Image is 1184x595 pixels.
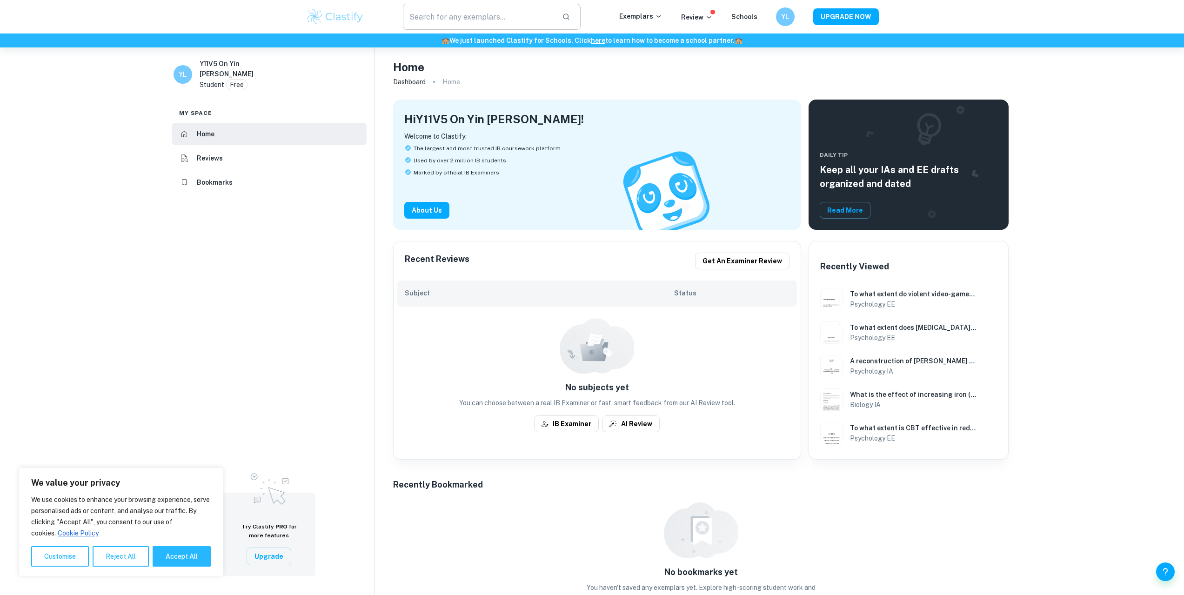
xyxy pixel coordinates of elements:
[200,80,224,90] p: Student
[780,12,790,22] h6: YL
[820,321,843,344] img: Psychology EE example thumbnail: To what extent does oxytocin affect inte
[234,522,304,540] h6: Try Clastify for more features
[393,75,426,88] a: Dashboard
[404,202,449,219] button: About Us
[850,299,977,309] h6: Psychology EE
[153,546,211,567] button: Accept All
[850,423,977,433] h6: To what extent is CBT effective in reducing OCD anxiety symptoms?
[850,356,977,366] h6: A reconstruction of [PERSON_NAME] and [PERSON_NAME] (1974) to investigate the effect of Reconstru...
[247,548,291,565] button: Upgrade
[735,37,743,44] span: 🏫
[619,11,662,21] p: Exemplars
[816,351,1001,381] a: Psychology IA example thumbnail: A reconstruction of Loftus and Palmer (1A reconstruction of [PER...
[19,468,223,576] div: We value your privacy
[31,546,89,567] button: Customise
[776,7,795,26] button: YL
[850,289,977,299] h6: To what extent do violent video-games increase aggressive behaviour in adolescents?
[1156,562,1175,581] button: Help and Feedback
[275,523,288,530] span: PRO
[404,131,790,141] p: Welcome to Clastify:
[404,111,584,127] h4: Hi Y11V5 On Yin [PERSON_NAME] !
[31,477,211,488] p: We value your privacy
[816,284,1001,314] a: Psychology EE example thumbnail: To what extent do violent video-games inTo what extent do violen...
[177,69,188,80] h6: YL
[850,333,977,343] h6: Psychology EE
[813,8,879,25] button: UPGRADE NOW
[397,381,797,394] h6: No subjects yet
[534,415,599,432] button: IB Examiner
[602,415,660,432] button: AI Review
[405,253,469,269] h6: Recent Reviews
[816,385,1001,414] a: Biology IA example thumbnail: What is the effect of increasing iron (IWhat is the effect of incre...
[820,355,843,377] img: Psychology IA example thumbnail: A reconstruction of Loftus and Palmer (1
[820,422,843,444] img: Psychology EE example thumbnail: To what extent is CBT effective in reduc
[197,153,223,163] h6: Reviews
[414,156,506,165] span: Used by over 2 million IB students
[179,109,213,117] span: My space
[850,389,977,400] h6: What is the effect of increasing iron (III) chloride concentration (0 mg/L, 2mg/L, 4mg/L, 6mg/L, ...
[197,129,214,139] h6: Home
[820,151,998,159] span: Daily Tip
[664,566,738,579] h6: No bookmarks yet
[2,35,1182,46] h6: We just launched Clastify for Schools. Click to learn how to become a school partner.
[820,288,843,310] img: Psychology EE example thumbnail: To what extent do violent video-games in
[731,13,757,20] a: Schools
[850,433,977,443] h6: Psychology EE
[850,322,977,333] h6: To what extent does [MEDICAL_DATA] affect interpersonal trust in young adults?
[441,37,449,44] span: 🏫
[820,202,870,219] button: Read More
[820,163,998,191] h5: Keep all your IAs and EE drafts organized and dated
[200,59,267,79] h6: Y11V5 On Yin [PERSON_NAME]
[172,123,367,145] a: Home
[172,171,367,194] a: Bookmarks
[57,529,99,537] a: Cookie Policy
[850,366,977,376] h6: Psychology IA
[230,80,244,90] p: Free
[695,253,789,269] button: Get an examiner review
[246,468,292,508] img: Upgrade to Pro
[414,168,499,177] span: Marked by official IB Examiners
[674,288,789,298] h6: Status
[172,147,367,169] a: Reviews
[31,494,211,539] p: We use cookies to enhance your browsing experience, serve personalised ads or content, and analys...
[414,144,561,153] span: The largest and most trusted IB coursework platform
[816,418,1001,448] a: Psychology EE example thumbnail: To what extent is CBT effective in reducTo what extent is CBT ef...
[397,398,797,408] p: You can choose between a real IB Examiner or fast, smart feedback from our AI Review tool.
[306,7,365,26] img: Clastify logo
[393,59,424,75] h4: Home
[820,388,843,411] img: Biology IA example thumbnail: What is the effect of increasing iron (I
[681,12,713,22] p: Review
[197,177,233,187] h6: Bookmarks
[850,400,977,410] h6: Biology IA
[405,288,674,298] h6: Subject
[403,4,555,30] input: Search for any exemplars...
[393,478,483,491] h6: Recently Bookmarked
[93,546,149,567] button: Reject All
[816,318,1001,348] a: Psychology EE example thumbnail: To what extent does oxytocin affect inteTo what extent does [MED...
[442,77,460,87] p: Home
[591,37,605,44] a: here
[820,260,889,273] h6: Recently Viewed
